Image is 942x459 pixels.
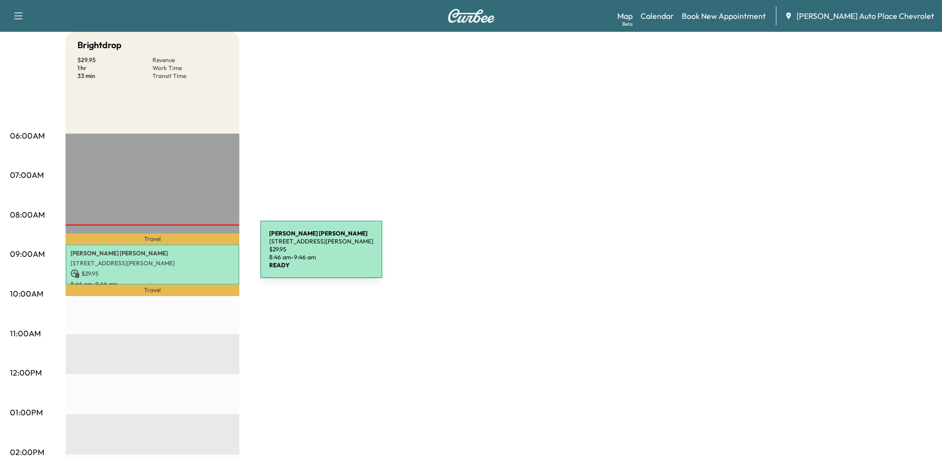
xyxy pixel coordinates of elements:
[10,248,45,260] p: 09:00AM
[71,269,234,278] p: $ 29.95
[71,280,234,288] p: 8:46 am - 9:46 am
[10,327,41,339] p: 11:00AM
[77,64,152,72] p: 1 hr
[71,259,234,267] p: [STREET_ADDRESS][PERSON_NAME]
[152,72,227,80] p: Transit Time
[10,367,42,379] p: 12:00PM
[622,20,633,28] div: Beta
[77,56,152,64] p: $ 29.95
[152,64,227,72] p: Work Time
[71,249,234,257] p: [PERSON_NAME] [PERSON_NAME]
[617,10,633,22] a: MapBeta
[10,446,44,458] p: 02:00PM
[77,72,152,80] p: 33 min
[10,209,45,221] p: 08:00AM
[66,233,239,244] p: Travel
[682,10,766,22] a: Book New Appointment
[77,38,122,52] h5: Brightdrop
[10,406,43,418] p: 01:00PM
[10,130,45,142] p: 06:00AM
[447,9,495,23] img: Curbee Logo
[797,10,934,22] span: [PERSON_NAME] Auto Place Chevrolet
[10,288,43,300] p: 10:00AM
[66,285,239,296] p: Travel
[10,169,44,181] p: 07:00AM
[152,56,227,64] p: Revenue
[641,10,674,22] a: Calendar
